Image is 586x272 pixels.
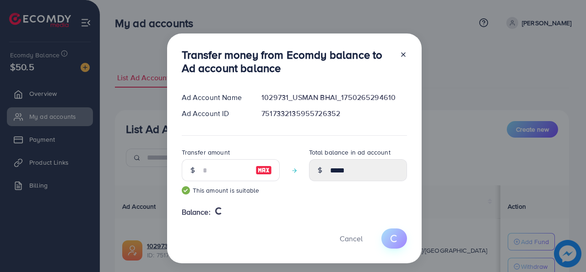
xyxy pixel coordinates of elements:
[182,48,392,75] h3: Transfer money from Ecomdy balance to Ad account balance
[182,148,230,157] label: Transfer amount
[309,148,391,157] label: Total balance in ad account
[182,186,190,194] img: guide
[328,228,374,248] button: Cancel
[254,108,414,119] div: 7517332135955726352
[255,165,272,176] img: image
[254,92,414,103] div: 1029731_USMAN BHAI_1750265294610
[182,207,211,217] span: Balance:
[340,233,363,244] span: Cancel
[182,186,280,195] small: This amount is suitable
[174,108,255,119] div: Ad Account ID
[174,92,255,103] div: Ad Account Name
